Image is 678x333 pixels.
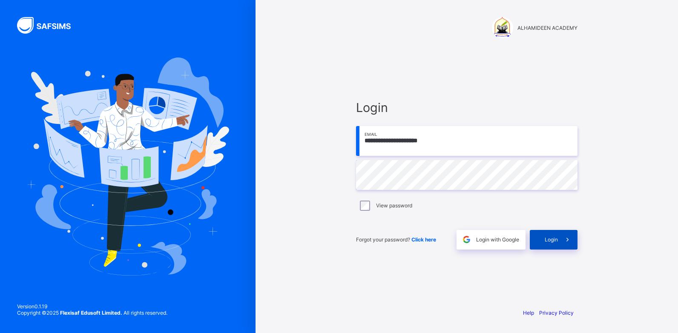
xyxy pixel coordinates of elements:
img: google.396cfc9801f0270233282035f929180a.svg [462,235,471,244]
a: Help [523,310,534,316]
strong: Flexisaf Edusoft Limited. [60,310,122,316]
span: Version 0.1.19 [17,303,167,310]
span: Login [356,100,577,115]
img: Hero Image [26,57,229,276]
span: ALHAMIDEEN ACADEMY [517,25,577,31]
a: Privacy Policy [539,310,574,316]
span: Forgot your password? [356,236,436,243]
img: SAFSIMS Logo [17,17,81,34]
a: Click here [411,236,436,243]
label: View password [376,202,412,209]
span: Copyright © 2025 All rights reserved. [17,310,167,316]
span: Login with Google [476,236,519,243]
span: Login [545,236,558,243]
